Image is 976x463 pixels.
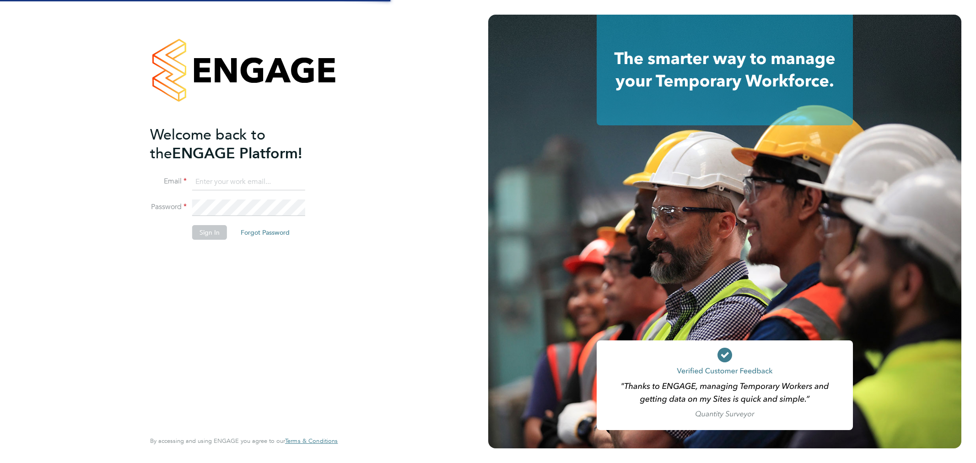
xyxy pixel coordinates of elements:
[150,126,265,162] span: Welcome back to the
[285,437,338,445] span: Terms & Conditions
[150,177,187,186] label: Email
[192,225,227,240] button: Sign In
[285,437,338,445] a: Terms & Conditions
[233,225,297,240] button: Forgot Password
[150,202,187,212] label: Password
[150,125,329,163] h2: ENGAGE Platform!
[150,437,338,445] span: By accessing and using ENGAGE you agree to our
[192,174,305,190] input: Enter your work email...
